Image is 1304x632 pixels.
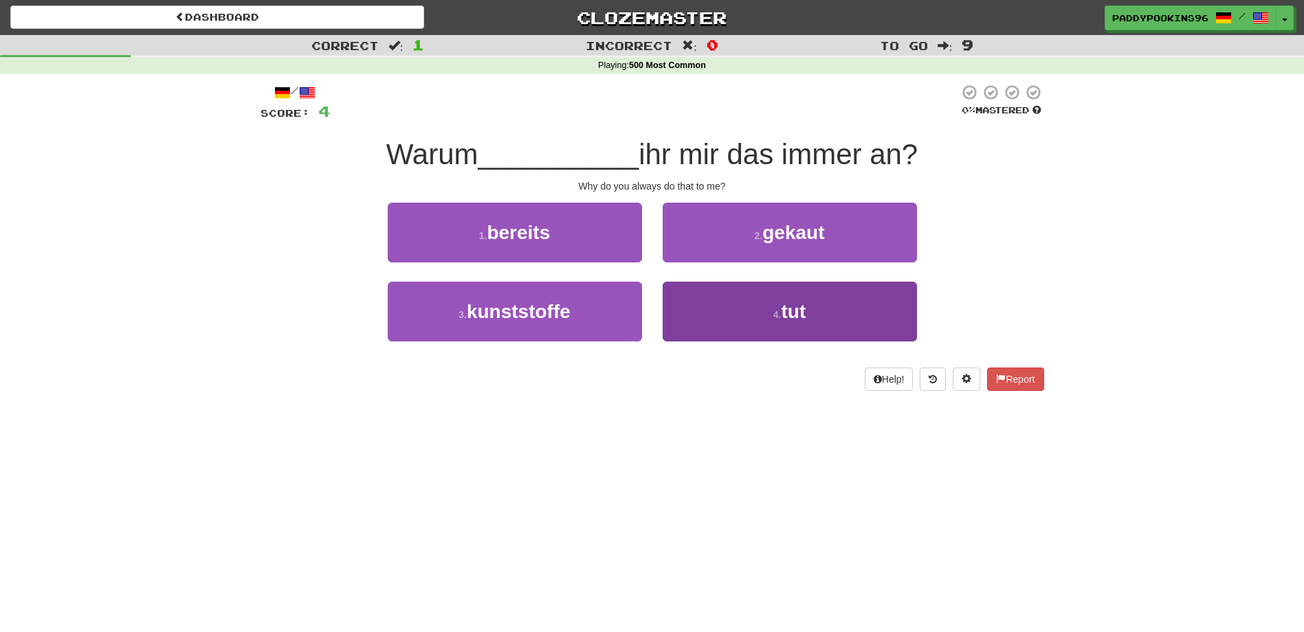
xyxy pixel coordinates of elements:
span: : [682,40,697,52]
strong: 500 Most Common [629,60,706,70]
div: Why do you always do that to me? [261,179,1044,193]
button: 2.gekaut [663,203,917,262]
small: 3 . [458,309,467,320]
span: 9 [962,36,973,53]
span: To go [880,38,928,52]
span: 0 % [962,104,975,115]
a: Clozemaster [445,5,859,30]
button: 1.bereits [388,203,642,262]
span: Correct [311,38,379,52]
span: tut [781,301,806,322]
button: Round history (alt+y) [920,368,946,391]
span: bereits [487,222,550,243]
span: Warum [386,138,478,170]
span: 0 [707,36,718,53]
span: gekaut [762,222,824,243]
button: 3.kunststoffe [388,282,642,341]
span: 1 [412,36,424,53]
div: / [261,84,330,101]
span: Score: [261,107,310,119]
button: Report [987,368,1043,391]
a: paddypookins96 / [1105,5,1277,30]
button: 4.tut [663,282,917,341]
span: : [388,40,404,52]
small: 1 . [479,230,487,241]
span: Incorrect [586,38,672,52]
button: Help! [865,368,914,391]
a: Dashboard [10,5,424,29]
small: 4 . [773,309,782,320]
span: paddypookins96 [1112,12,1208,24]
span: : [938,40,953,52]
span: kunststoffe [467,301,571,322]
span: __________ [478,138,639,170]
span: 4 [318,102,330,120]
span: / [1239,11,1246,21]
div: Mastered [959,104,1044,117]
small: 2 . [755,230,763,241]
span: ihr mir das immer an? [639,138,918,170]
